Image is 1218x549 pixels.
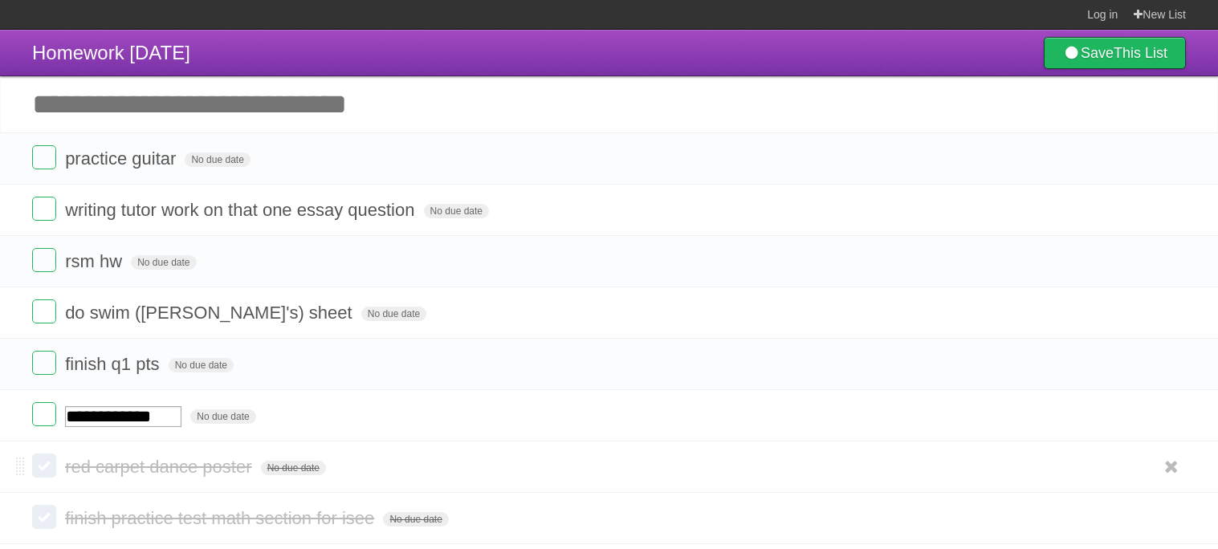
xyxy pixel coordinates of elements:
[32,248,56,272] label: Done
[65,508,378,528] span: finish practice test math section for isee
[65,354,163,374] span: finish q1 pts
[383,512,448,527] span: No due date
[32,351,56,375] label: Done
[65,200,418,220] span: writing tutor work on that one essay question
[32,197,56,221] label: Done
[65,457,255,477] span: red carpet dance poster
[1114,45,1167,61] b: This List
[190,409,255,424] span: No due date
[32,505,56,529] label: Done
[1044,37,1186,69] a: SaveThis List
[185,152,250,167] span: No due date
[65,251,126,271] span: rsm hw
[65,303,356,323] span: do swim ([PERSON_NAME]'s) sheet
[261,461,326,475] span: No due date
[361,307,426,321] span: No due date
[32,42,190,63] span: Homework [DATE]
[32,453,56,478] label: Done
[32,145,56,169] label: Done
[424,204,489,218] span: No due date
[32,402,56,426] label: Done
[169,358,234,372] span: No due date
[32,299,56,323] label: Done
[65,148,180,169] span: practice guitar
[131,255,196,270] span: No due date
